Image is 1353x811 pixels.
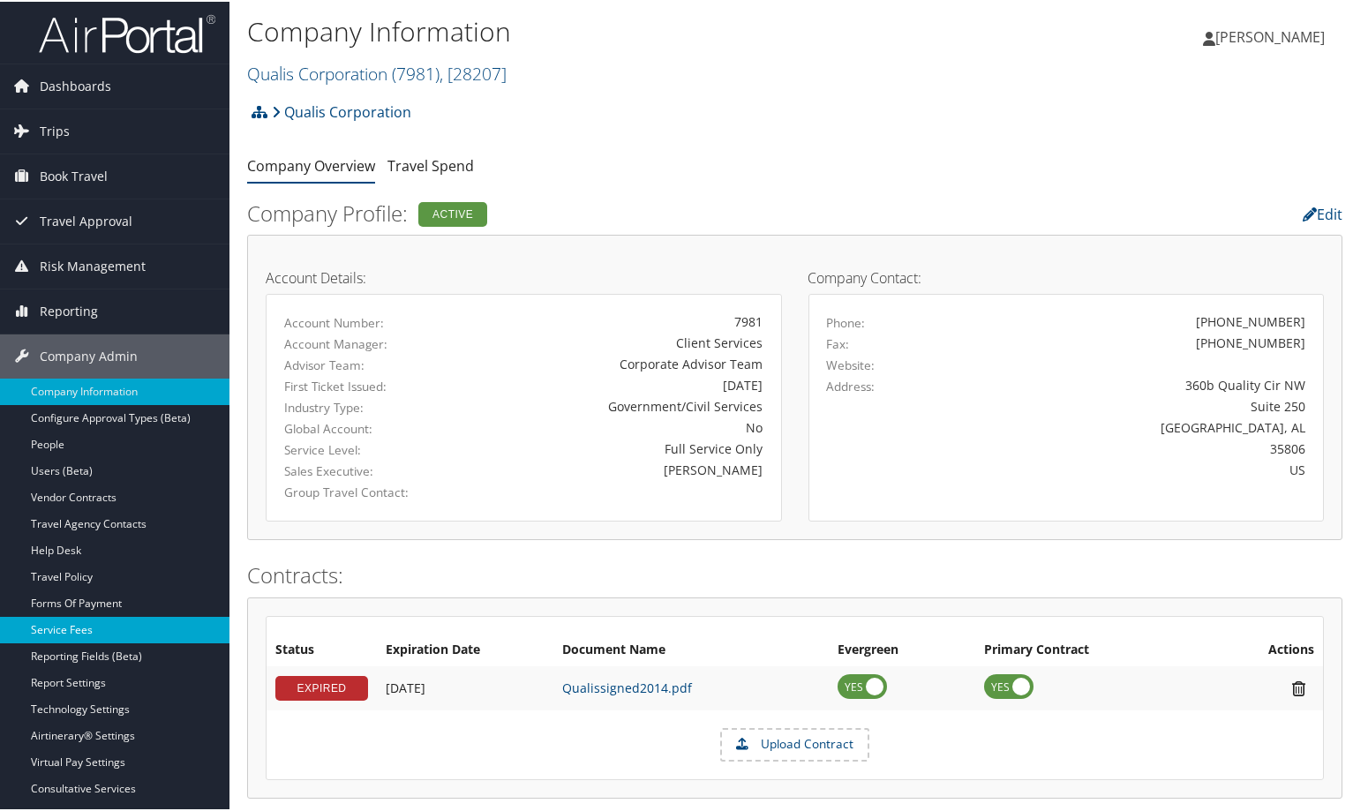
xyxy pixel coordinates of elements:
[247,60,507,84] a: Qualis Corporation
[827,355,876,372] label: Website:
[247,559,1342,589] h2: Contracts:
[284,376,426,394] label: First Ticket Issued:
[829,633,975,665] th: Evergreen
[440,60,507,84] span: , [ 28207 ]
[284,355,426,372] label: Advisor Team:
[722,728,868,758] label: Upload Contract
[553,633,829,665] th: Document Name
[953,374,1305,393] div: 360b Quality Cir NW
[953,417,1305,435] div: [GEOGRAPHIC_DATA], AL
[40,108,70,152] span: Trips
[1283,678,1314,696] i: Remove Contract
[1205,633,1323,665] th: Actions
[1203,9,1342,62] a: [PERSON_NAME]
[284,334,426,351] label: Account Manager:
[953,459,1305,477] div: US
[40,333,138,377] span: Company Admin
[392,60,440,84] span: ( 7981 )
[827,312,866,330] label: Phone:
[377,633,553,665] th: Expiration Date
[40,153,108,197] span: Book Travel
[953,438,1305,456] div: 35806
[1215,26,1325,45] span: [PERSON_NAME]
[453,374,763,393] div: [DATE]
[40,63,111,107] span: Dashboards
[418,200,487,225] div: Active
[808,269,1325,283] h4: Company Contact:
[284,312,426,330] label: Account Number:
[453,332,763,350] div: Client Services
[975,633,1205,665] th: Primary Contract
[266,269,782,283] h4: Account Details:
[275,674,368,699] div: EXPIRED
[562,678,692,695] a: Qualissigned2014.pdf
[386,679,545,695] div: Add/Edit Date
[453,353,763,372] div: Corporate Advisor Team
[284,439,426,457] label: Service Level:
[40,243,146,287] span: Risk Management
[39,11,215,53] img: airportal-logo.png
[247,11,977,49] h1: Company Information
[386,678,425,695] span: [DATE]
[387,154,474,174] a: Travel Spend
[1303,203,1342,222] a: Edit
[453,459,763,477] div: [PERSON_NAME]
[40,198,132,242] span: Travel Approval
[827,334,850,351] label: Fax:
[453,311,763,329] div: 7981
[267,633,377,665] th: Status
[453,417,763,435] div: No
[953,395,1305,414] div: Suite 250
[284,461,426,478] label: Sales Executive:
[453,438,763,456] div: Full Service Only
[247,197,968,227] h2: Company Profile:
[40,288,98,332] span: Reporting
[827,376,876,394] label: Address:
[1196,311,1305,329] div: [PHONE_NUMBER]
[1196,332,1305,350] div: [PHONE_NUMBER]
[284,397,426,415] label: Industry Type:
[453,395,763,414] div: Government/Civil Services
[284,418,426,436] label: Global Account:
[247,154,375,174] a: Company Overview
[272,93,411,128] a: Qualis Corporation
[284,482,426,499] label: Group Travel Contact:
